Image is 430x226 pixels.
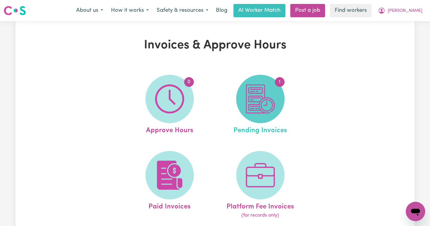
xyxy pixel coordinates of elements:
span: [PERSON_NAME] [388,8,422,14]
span: 0 [184,77,194,87]
span: Paid Invoices [148,199,191,212]
img: Careseekers logo [4,5,26,16]
a: Approve Hours [126,75,213,136]
span: (for records only) [241,212,279,219]
a: AI Worker Match [233,4,285,17]
iframe: Button to launch messaging window [406,202,425,221]
a: Paid Invoices [126,151,213,219]
h1: Invoices & Approve Hours [86,38,344,53]
a: Platform Fee Invoices(for records only) [217,151,304,219]
a: Careseekers logo [4,4,26,18]
span: 1 [275,77,285,87]
span: Platform Fee Invoices [226,199,294,212]
a: Post a job [290,4,325,17]
button: How it works [107,4,153,17]
span: Pending Invoices [233,123,287,136]
a: Blog [212,4,231,17]
button: My Account [374,4,426,17]
span: Approve Hours [146,123,193,136]
a: Pending Invoices [217,75,304,136]
button: Safety & resources [153,4,212,17]
button: About us [72,4,107,17]
a: Find workers [330,4,372,17]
